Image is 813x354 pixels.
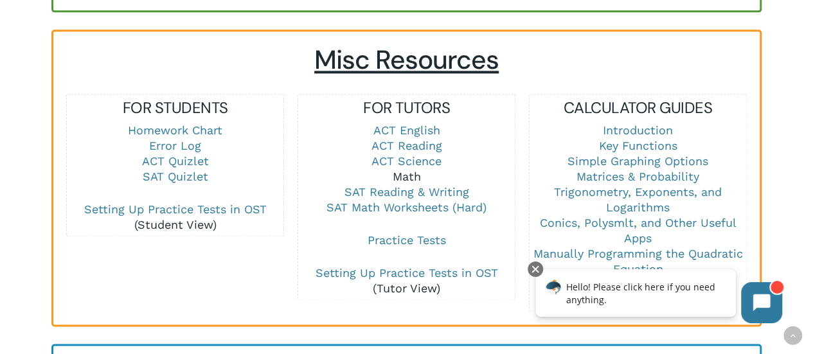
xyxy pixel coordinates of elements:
a: ACT Science [371,154,442,168]
a: ACT English [373,123,440,137]
a: Setting Up Practice Tests in OST [84,202,267,216]
h5: FOR TUTORS [298,98,514,118]
a: Key Functions [598,139,677,152]
p: (Tutor View) [298,265,514,296]
a: Setting Up Practice Tests in OST [316,266,498,279]
iframe: Chatbot [522,259,795,336]
a: SAT Math Worksheets (Hard) [326,200,487,214]
span: Misc Resources [314,43,499,77]
a: Practice Tests [368,233,446,247]
a: Introduction [603,123,673,137]
h5: FOR STUDENTS [67,98,283,118]
a: Simple Graphing Options [567,154,708,168]
a: Matrices & Probability [576,170,699,183]
a: Conics, Polysmlt, and Other Useful Apps [539,216,736,245]
a: Homework Chart [128,123,222,137]
a: Manually Programming the Quadratic Equation [533,247,742,276]
a: SAT Quizlet [143,170,208,183]
a: SAT Reading & Writing [344,185,469,199]
a: ACT Reading [371,139,442,152]
a: Trigonometry, Exponents, and Logarithms [554,185,722,214]
a: Math [393,170,421,183]
a: Error Log [149,139,201,152]
a: ACT Quizlet [142,154,209,168]
p: (Student View) [67,202,283,233]
h5: CALCULATOR GUIDES [530,98,746,118]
